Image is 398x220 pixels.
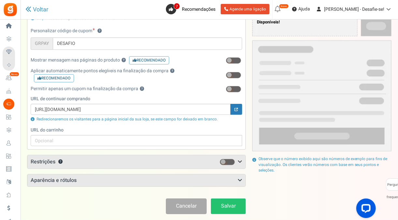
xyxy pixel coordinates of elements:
font: Observe que o número exibido aqui são números de exemplo para fins de visualização. Os clientes v... [258,156,391,173]
span: 7 [174,3,180,9]
button: Aplicar automaticamente pontos elegíveis na finalização da compra Recomendado [170,69,174,73]
font: Aparência e rótulos [31,178,77,184]
input: PONTOS [53,37,242,50]
button: ? [58,160,63,164]
span: GRPAY [31,37,53,50]
button: Mostrar mensagem nas páginas do produtoRecomendado [122,58,126,62]
font: Aplicar automaticamente pontos elegíveis na finalização da compra [31,67,169,74]
img: Gratisfação [3,2,18,17]
font: Permitir apenas um cupom na finalização da compra [31,85,138,92]
font: Voltar [33,7,48,13]
input: Opcional [31,104,230,115]
font: 0 [223,58,225,63]
img: Produto sem ponto [252,16,391,152]
a: Salvar [211,199,246,214]
a: Voltar [25,6,48,13]
font: Personalizar código de cupom [31,27,92,34]
font: Recomendado [41,75,70,81]
span: Redirecionaremos os visitantes para a página inicial da sua loja, se este campo for deixado em br... [37,116,218,122]
input: Opcional [31,135,242,146]
span: Recomendações [182,6,215,13]
em: Novo [9,72,19,76]
font: Mostrar mensagem nas páginas do produto [31,57,120,63]
button: Personalizar código de cupom [97,29,102,33]
span: [PERSON_NAME] - Desafie-se! [324,6,384,13]
span: Restrições [31,158,55,166]
label: URL de continuar comprando [31,96,242,102]
font: Recomendado [137,57,166,63]
em: Novo [279,4,289,8]
a: Agende uma ligação [221,4,270,14]
button: Permitir apenas um cupom na finalização da compra [140,87,144,91]
p: Disponíveis! [257,19,357,25]
a: Novo [3,73,18,84]
a: Ajuda [289,4,313,14]
a: 7 Recomendações [166,4,218,14]
span: Ajuda [297,6,310,12]
label: URL do carrinho [31,127,242,133]
a: Cancelar [166,199,207,214]
font: Agende uma ligação [229,6,266,12]
span: Os pontos serão aplicados ao subtotal do carrinho [37,15,126,21]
